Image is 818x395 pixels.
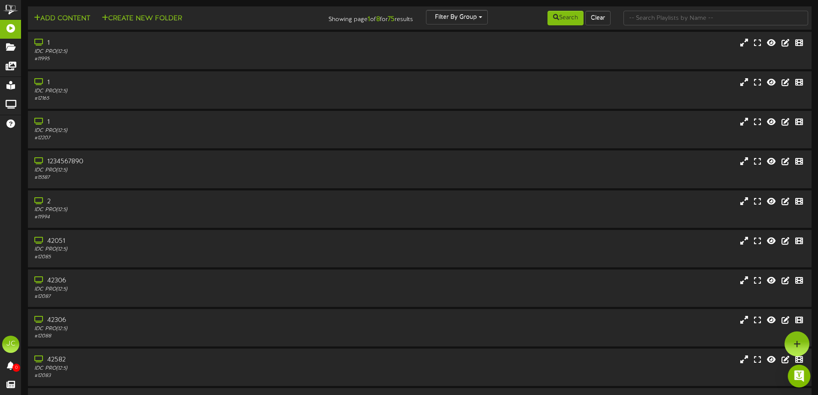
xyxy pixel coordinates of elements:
[34,48,348,55] div: IDC PRO ( 12:5 )
[34,246,348,253] div: IDC PRO ( 12:5 )
[34,167,348,174] div: IDC PRO ( 12:5 )
[31,13,93,24] button: Add Content
[288,10,420,24] div: Showing page of for results
[34,236,348,246] div: 42051
[34,38,348,48] div: 1
[368,15,370,23] strong: 1
[34,88,348,95] div: IDC PRO ( 12:5 )
[547,11,584,25] button: Search
[34,365,348,372] div: IDC PRO ( 12:5 )
[34,174,348,181] div: # 15587
[426,10,488,24] button: Filter By Group
[34,95,348,102] div: # 12165
[2,336,19,353] div: JC
[34,355,348,365] div: 42582
[585,11,611,25] button: Clear
[34,372,348,380] div: # 12083
[12,364,20,372] span: 0
[34,293,348,300] div: # 12087
[34,78,348,88] div: 1
[34,157,348,167] div: 1234567890
[34,206,348,214] div: IDC PRO ( 12:5 )
[788,365,811,388] div: Open Intercom Messenger
[34,55,348,63] div: # 11995
[34,286,348,293] div: IDC PRO ( 12:5 )
[99,13,185,24] button: Create New Folder
[34,276,348,286] div: 42306
[34,325,348,333] div: IDC PRO ( 12:5 )
[34,135,348,142] div: # 12207
[34,127,348,135] div: IDC PRO ( 12:5 )
[388,15,395,23] strong: 75
[34,214,348,221] div: # 11994
[34,117,348,127] div: 1
[34,315,348,325] div: 42306
[34,254,348,261] div: # 12085
[623,11,808,25] input: -- Search Playlists by Name --
[34,197,348,207] div: 2
[376,15,380,23] strong: 8
[34,333,348,340] div: # 12088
